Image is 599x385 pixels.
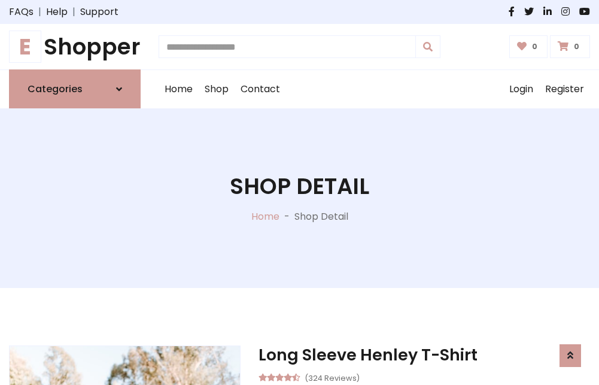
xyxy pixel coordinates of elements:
span: | [68,5,80,19]
a: Home [251,210,279,223]
a: 0 [550,35,590,58]
p: Shop Detail [294,210,348,224]
small: (324 Reviews) [305,370,360,384]
span: E [9,31,41,63]
a: FAQs [9,5,34,19]
a: EShopper [9,34,141,60]
span: | [34,5,46,19]
span: 0 [571,41,582,52]
h1: Shopper [9,34,141,60]
p: - [279,210,294,224]
a: Home [159,70,199,108]
h6: Categories [28,83,83,95]
a: Register [539,70,590,108]
a: Login [503,70,539,108]
a: Categories [9,69,141,108]
a: 0 [509,35,548,58]
h1: Shop Detail [230,173,369,199]
a: Shop [199,70,235,108]
h3: Long Sleeve Henley T-Shirt [259,345,590,365]
a: Support [80,5,118,19]
a: Help [46,5,68,19]
span: 0 [529,41,540,52]
a: Contact [235,70,286,108]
